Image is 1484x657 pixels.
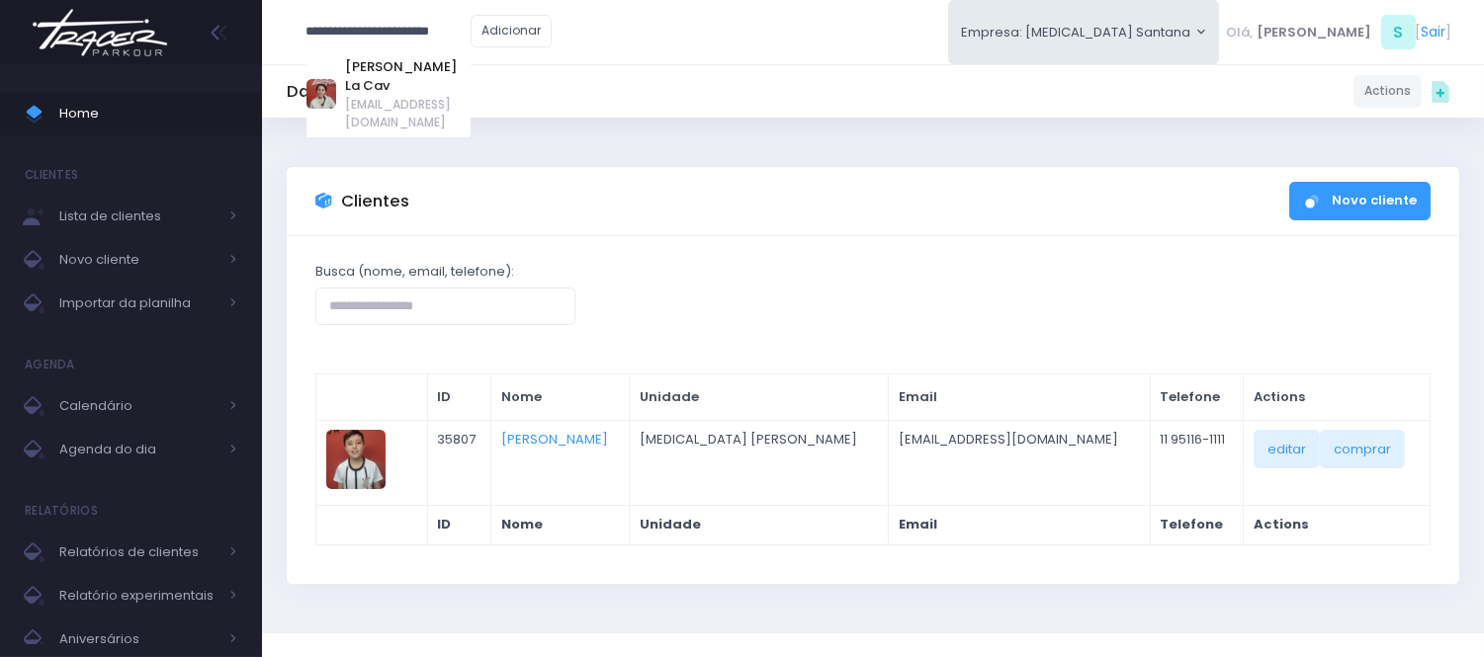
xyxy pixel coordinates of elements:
span: Home [59,101,237,126]
span: Lista de clientes [59,204,218,229]
span: Aniversários [59,626,218,652]
th: Telefone [1150,374,1243,421]
th: Email [888,505,1150,544]
th: Unidade [630,505,889,544]
a: editar [1254,430,1320,467]
td: 11 95116-1111 [1150,420,1243,505]
h4: Agenda [25,345,75,384]
th: ID [427,505,491,544]
span: Importar da planilha [59,290,218,316]
th: Actions [1243,505,1430,544]
th: Nome [491,505,630,544]
th: ID [427,374,491,421]
h4: Relatórios [25,491,98,531]
a: Sair [1422,22,1446,42]
span: S [1381,15,1416,49]
td: [EMAIL_ADDRESS][DOMAIN_NAME] [888,420,1150,505]
a: comprar [1320,430,1405,467]
a: Novo cliente [1289,182,1431,220]
span: Agenda do dia [59,437,218,462]
a: [PERSON_NAME] La Cav [345,57,471,96]
label: Busca (nome, email, telefone): [315,262,514,282]
h5: Dashboard [287,82,378,102]
th: Email [888,374,1150,421]
th: Nome [491,374,630,421]
td: 35807 [427,420,491,505]
span: Relatórios de clientes [59,539,218,565]
a: Adicionar [471,15,552,47]
a: [PERSON_NAME] [501,430,608,449]
th: Actions [1243,374,1430,421]
div: [ ] [1219,10,1459,54]
th: Unidade [630,374,889,421]
th: Telefone [1150,505,1243,544]
span: [PERSON_NAME] [1257,23,1371,42]
span: Olá, [1227,23,1254,42]
h3: Clientes [341,192,409,211]
h4: Clientes [25,155,78,195]
span: Calendário [59,393,218,419]
td: [MEDICAL_DATA] [PERSON_NAME] [630,420,889,505]
a: Actions [1353,75,1422,108]
span: Novo cliente [59,247,218,273]
span: Relatório experimentais [59,583,218,609]
span: [EMAIL_ADDRESS][DOMAIN_NAME] [345,96,471,131]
